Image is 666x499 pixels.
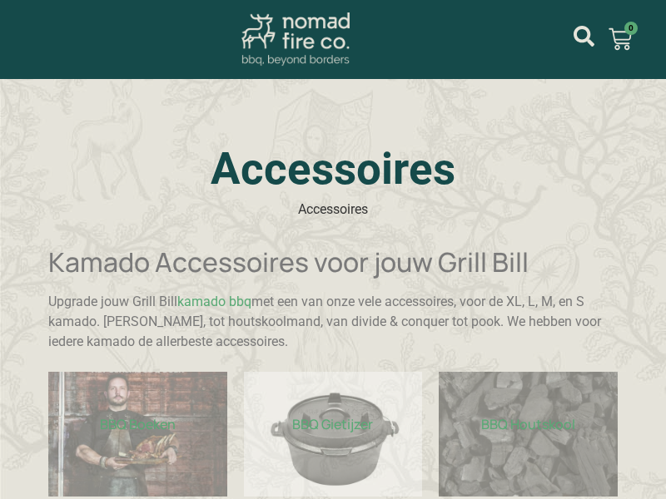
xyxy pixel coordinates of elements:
h1: Accessoires [48,147,618,191]
nav: breadcrumbs [298,200,368,220]
span: 0 [624,22,638,35]
p: Upgrade jouw Grill Bill met een van onze vele accessoires, voor de XL, L, M, en S kamado. [PERSON... [48,292,618,352]
h2: BBQ Gietijzer [244,410,423,439]
img: Nomad Fire Co [241,12,350,67]
h2: Kamado Accessoires voor jouw Grill Bill [48,246,618,278]
a: mijn account [574,26,594,47]
img: BBQ Boeken [48,372,227,497]
img: BBQ Houtskool [439,372,618,497]
img: BBQ Gietijzer [244,372,423,497]
a: 0 [589,17,652,61]
a: kamado bbq [177,294,251,309]
h2: BBQ Boeken [48,410,227,439]
span: Accessoires [298,201,368,217]
h2: BBQ Houtskool [439,410,618,439]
